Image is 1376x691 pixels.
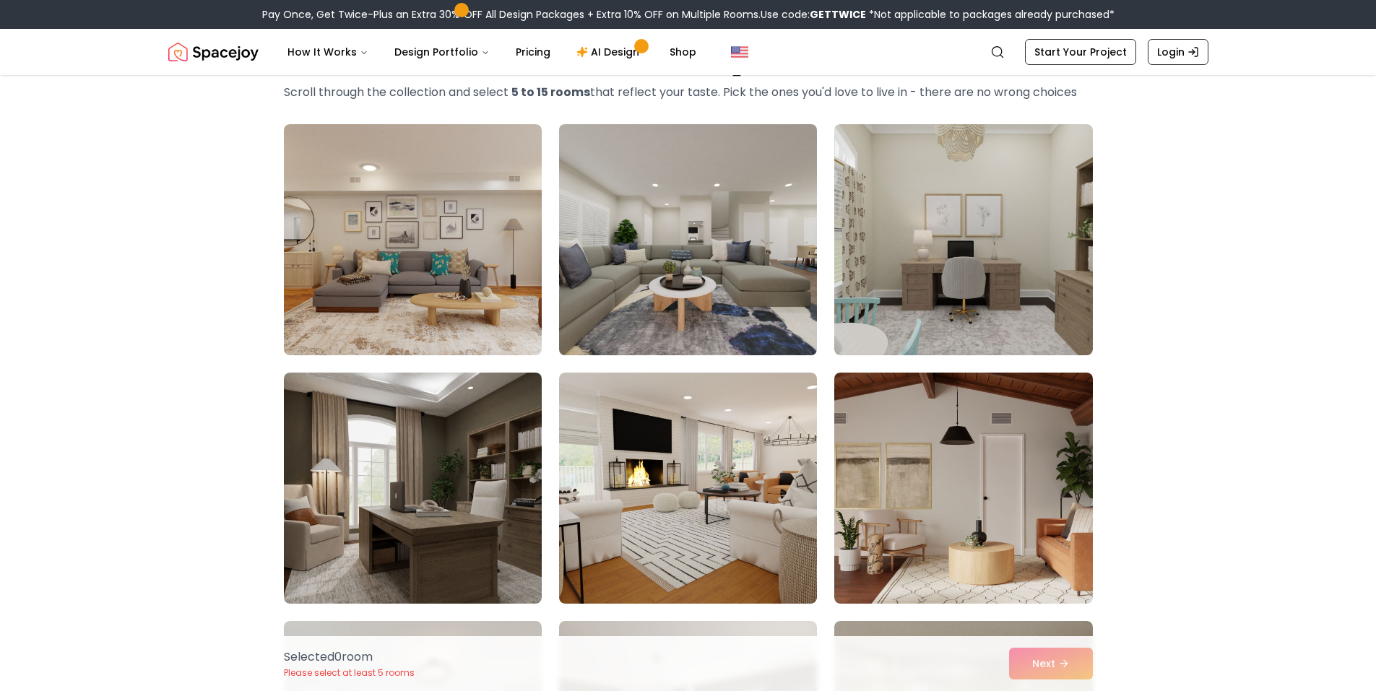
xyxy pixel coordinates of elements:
img: Spacejoy Logo [168,38,259,66]
a: AI Design [565,38,655,66]
span: Use code: [761,7,866,22]
nav: Global [168,29,1208,75]
button: How It Works [276,38,380,66]
a: Login [1148,39,1208,65]
strong: 5 to 15 rooms [511,84,590,100]
img: United States [731,43,748,61]
img: Room room-3 [834,124,1092,355]
p: Scroll through the collection and select that reflect your taste. Pick the ones you'd love to liv... [284,84,1093,101]
a: Start Your Project [1025,39,1136,65]
nav: Main [276,38,708,66]
img: Room room-1 [284,124,542,355]
img: Room room-5 [559,373,817,604]
p: Selected 0 room [284,648,415,666]
b: GETTWICE [810,7,866,22]
img: Room room-2 [553,118,823,361]
a: Pricing [504,38,562,66]
span: *Not applicable to packages already purchased* [866,7,1115,22]
img: Room room-6 [834,373,1092,604]
a: Shop [658,38,708,66]
img: Room room-4 [284,373,542,604]
button: Design Portfolio [383,38,501,66]
div: Pay Once, Get Twice-Plus an Extra 30% OFF All Design Packages + Extra 10% OFF on Multiple Rooms. [262,7,1115,22]
a: Spacejoy [168,38,259,66]
p: Please select at least 5 rooms [284,667,415,679]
